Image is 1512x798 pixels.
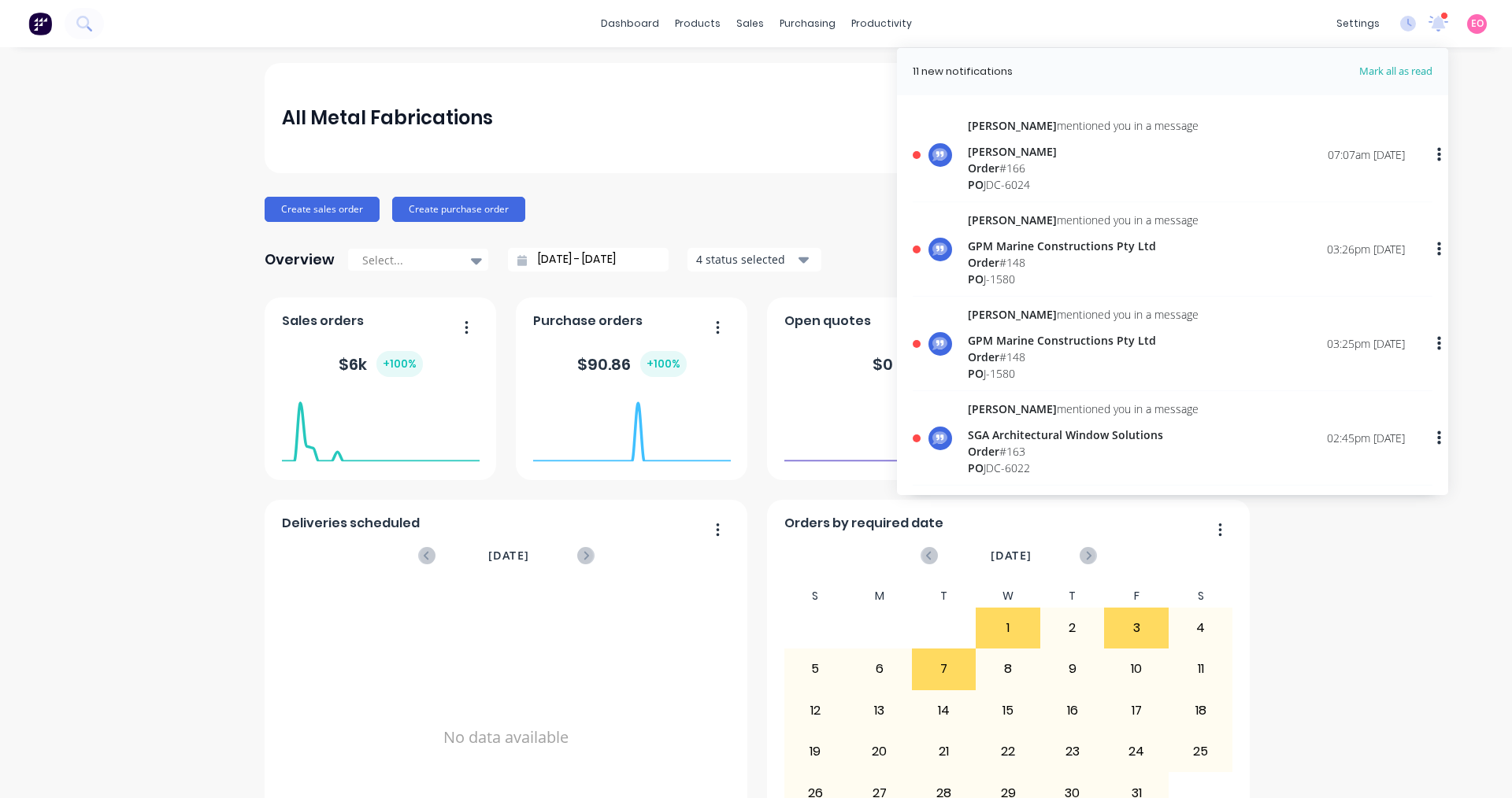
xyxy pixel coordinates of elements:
div: 17 [1105,691,1168,730]
span: [PERSON_NAME] [968,307,1057,322]
div: 12 [784,691,847,730]
div: 8 [976,649,1039,689]
div: + 100 % [640,351,687,377]
div: sales [728,12,772,35]
div: F [1104,585,1169,608]
div: GPM Marine Constructions Pty Ltd [968,332,1199,349]
div: # 148 [968,254,1199,271]
div: 15 [976,691,1039,730]
div: productivity [843,12,920,35]
div: 16 [1041,691,1104,730]
div: [PERSON_NAME] [968,143,1199,160]
span: Order [968,161,999,175]
div: 6 [848,649,911,689]
span: Order [968,444,999,459]
span: [PERSON_NAME] [968,118,1057,133]
button: Create sales order [265,197,380,222]
div: 24 [1105,732,1168,771]
div: 4 status selected [696,251,795,268]
div: T [1040,585,1105,608]
div: M [847,585,912,608]
button: Create purchase order [392,197,525,222]
div: JDC-6022 [968,460,1199,476]
div: 10 [1105,649,1168,689]
div: 4 [1169,608,1232,648]
div: 18 [1169,691,1232,730]
div: # 166 [968,160,1199,176]
div: W [976,585,1040,608]
div: 21 [913,732,976,771]
div: mentioned you in a message [968,117,1199,134]
div: products [667,12,728,35]
div: mentioned you in a message [968,401,1199,417]
div: S [1169,585,1233,608]
div: $ 0 [873,353,893,376]
span: Open quotes [784,312,871,331]
div: S [784,585,848,608]
img: Factory [28,12,52,35]
div: 5 [784,649,847,689]
div: 22 [976,732,1039,771]
div: T [912,585,976,608]
div: mentioned you in a message [968,212,1199,228]
div: 07:07am [DATE] [1328,146,1405,163]
div: GPM Marine Constructions Pty Ltd [968,238,1199,254]
div: # 163 [968,443,1199,460]
span: Mark all as read [1303,64,1432,79]
div: 14 [913,691,976,730]
div: J-1580 [968,365,1199,382]
div: 1 [976,608,1039,648]
div: 20 [848,732,911,771]
div: purchasing [772,12,843,35]
div: 03:26pm [DATE] [1327,241,1405,257]
div: settings [1329,12,1388,35]
div: # 148 [968,349,1199,365]
span: [DATE] [488,547,529,564]
div: + 100 % [376,351,423,377]
div: $ 6k [339,351,423,377]
div: All Metal Fabrications [282,102,493,134]
span: PO [968,272,984,286]
div: 13 [848,691,911,730]
span: Order [968,255,999,270]
span: PO [968,366,984,381]
div: 02:45pm [DATE] [1327,430,1405,446]
button: 4 status selected [687,248,821,272]
div: 19 [784,732,847,771]
span: Sales orders [282,312,364,331]
div: 11 [1169,649,1232,689]
span: PO [968,177,984,192]
div: 3 [1105,608,1168,648]
div: 23 [1041,732,1104,771]
div: SGA Architectural Window Solutions [968,427,1199,443]
span: Order [968,349,999,364]
div: J-1580 [968,271,1199,287]
span: PO [968,460,984,475]
div: $ 90.86 [577,351,687,377]
div: 9 [1041,649,1104,689]
a: dashboard [593,12,667,35]
div: 11 new notifications [913,64,1013,79]
span: EO [1471,17,1484,31]
div: 2 [1041,608,1104,648]
span: [PERSON_NAME] [968,212,1057,227]
div: 25 [1169,732,1232,771]
span: [DATE] [991,547,1032,564]
span: [PERSON_NAME] [968,401,1057,416]
span: Purchase orders [533,312,643,331]
div: Overview [265,244,335,275]
div: 7 [913,649,976,689]
div: 03:25pm [DATE] [1327,335,1405,352]
div: JDC-6024 [968,176,1199,193]
div: mentioned you in a message [968,306,1199,323]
